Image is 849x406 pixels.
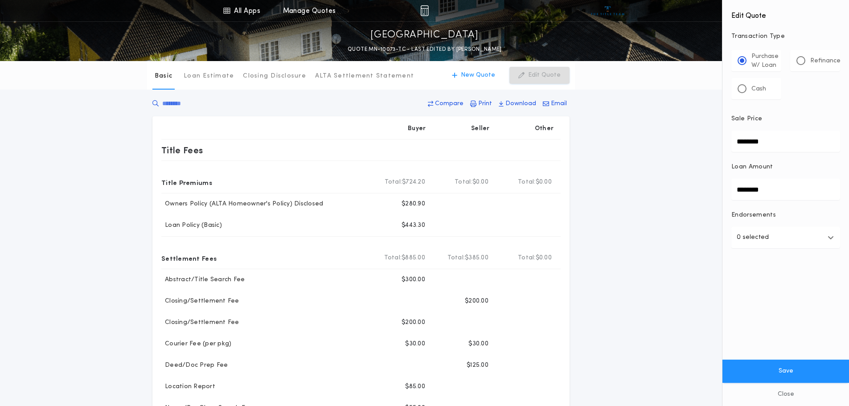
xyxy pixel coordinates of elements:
[385,178,402,187] b: Total:
[468,96,495,112] button: Print
[465,297,488,306] p: $200.00
[402,221,425,230] p: $443.30
[405,382,425,391] p: $85.00
[161,175,212,189] p: Title Premiums
[447,254,465,262] b: Total:
[461,71,495,80] p: New Quote
[731,32,840,41] p: Transaction Type
[348,45,501,54] p: QUOTE MN-10073-TC - LAST EDITED BY [PERSON_NAME]
[737,232,769,243] p: 0 selected
[435,99,463,108] p: Compare
[161,340,231,349] p: Courier Fee (per pkg)
[161,143,203,157] p: Title Fees
[731,163,773,172] p: Loan Amount
[478,99,492,108] p: Print
[405,340,425,349] p: $30.00
[425,96,466,112] button: Compare
[468,340,488,349] p: $30.00
[591,6,624,15] img: vs-icon
[161,200,323,209] p: Owners Policy (ALTA Homeowner's Policy) Disclosed
[536,178,552,187] span: $0.00
[402,254,425,262] span: $885.00
[518,254,536,262] b: Total:
[402,200,425,209] p: $280.90
[722,360,849,383] button: Save
[402,178,425,187] span: $724.20
[384,254,402,262] b: Total:
[243,72,306,81] p: Closing Disclosure
[370,28,479,42] p: [GEOGRAPHIC_DATA]
[161,382,215,391] p: Location Report
[471,124,490,133] p: Seller
[540,96,570,112] button: Email
[536,254,552,262] span: $0.00
[731,211,840,220] p: Endorsements
[751,85,766,94] p: Cash
[509,67,570,84] button: Edit Quote
[184,72,234,81] p: Loan Estimate
[472,178,488,187] span: $0.00
[722,383,849,406] button: Close
[465,254,488,262] span: $385.00
[408,124,426,133] p: Buyer
[161,297,239,306] p: Closing/Settlement Fee
[161,318,239,327] p: Closing/Settlement Fee
[731,179,840,200] input: Loan Amount
[467,361,488,370] p: $125.00
[443,67,504,84] button: New Quote
[455,178,472,187] b: Total:
[161,251,217,265] p: Settlement Fees
[528,71,561,80] p: Edit Quote
[155,72,172,81] p: Basic
[161,361,228,370] p: Deed/Doc Prep Fee
[751,52,779,70] p: Purchase W/ Loan
[402,318,425,327] p: $200.00
[731,115,762,123] p: Sale Price
[731,227,840,248] button: 0 selected
[810,57,841,66] p: Refinance
[518,178,536,187] b: Total:
[496,96,539,112] button: Download
[535,124,554,133] p: Other
[505,99,536,108] p: Download
[420,5,429,16] img: img
[402,275,425,284] p: $300.00
[161,275,245,284] p: Abstract/Title Search Fee
[551,99,567,108] p: Email
[731,131,840,152] input: Sale Price
[161,221,222,230] p: Loan Policy (Basic)
[731,5,840,21] h4: Edit Quote
[315,72,414,81] p: ALTA Settlement Statement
